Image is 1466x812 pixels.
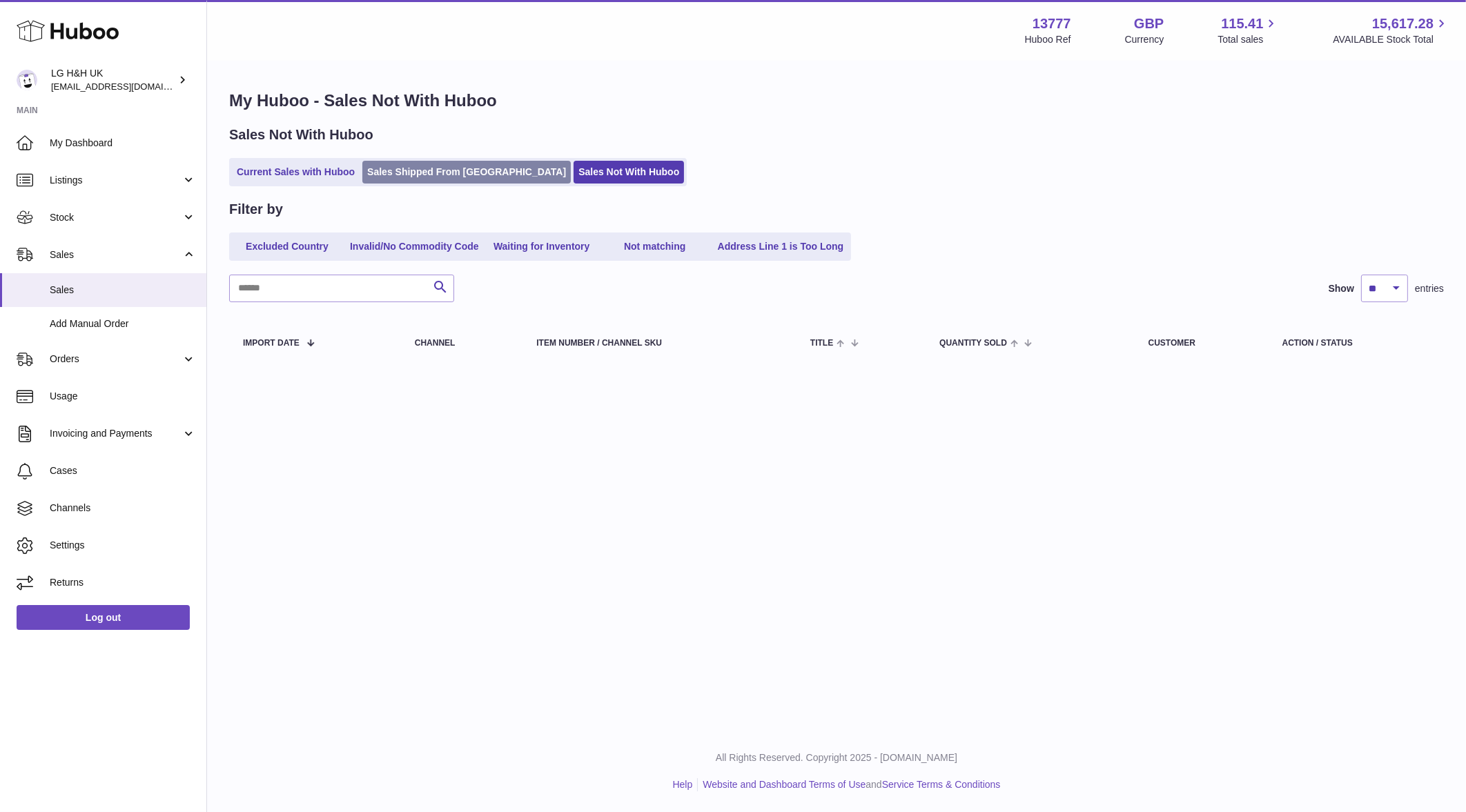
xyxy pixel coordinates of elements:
span: My Dashboard [50,137,196,150]
h2: Sales Not With Huboo [229,126,373,144]
label: Show [1329,282,1354,295]
span: Title [810,339,833,348]
a: Log out [17,605,190,630]
div: Action / Status [1282,339,1430,348]
a: 15,617.28 AVAILABLE Stock Total [1333,14,1449,46]
div: Item Number / Channel SKU [536,339,783,348]
a: Website and Dashboard Terms of Use [703,779,866,790]
span: 15,617.28 [1372,14,1434,33]
a: Current Sales with Huboo [232,161,360,184]
a: Waiting for Inventory [487,235,597,258]
span: Channels [50,502,196,515]
h2: Filter by [229,200,283,219]
a: 115.41 Total sales [1218,14,1279,46]
span: Returns [50,576,196,589]
span: Stock [50,211,182,224]
span: Settings [50,539,196,552]
span: 115.41 [1221,14,1263,33]
span: Add Manual Order [50,317,196,330]
img: veechen@lghnh.co.uk [17,70,37,90]
a: Address Line 1 is Too Long [713,235,849,258]
a: Sales Not With Huboo [574,161,684,184]
div: Customer [1149,339,1255,348]
span: Invoicing and Payments [50,427,182,440]
h1: My Huboo - Sales Not With Huboo [229,90,1444,112]
li: and [698,778,1000,791]
span: [EMAIL_ADDRESS][DOMAIN_NAME] [51,81,203,92]
a: Service Terms & Conditions [882,779,1001,790]
span: Listings [50,174,182,187]
div: Currency [1125,33,1164,46]
span: entries [1415,282,1444,295]
span: Cases [50,464,196,477]
span: Usage [50,390,196,403]
a: Excluded Country [232,235,342,258]
a: Help [673,779,693,790]
strong: GBP [1134,14,1164,33]
div: Huboo Ref [1025,33,1071,46]
a: Invalid/No Commodity Code [345,235,484,258]
span: Import date [243,339,300,348]
span: Orders [50,353,182,366]
a: Sales Shipped From [GEOGRAPHIC_DATA] [362,161,571,184]
span: Sales [50,284,196,297]
p: All Rights Reserved. Copyright 2025 - [DOMAIN_NAME] [218,751,1455,764]
strong: 13777 [1033,14,1071,33]
span: AVAILABLE Stock Total [1333,33,1449,46]
span: Sales [50,248,182,261]
div: LG H&H UK [51,67,175,93]
a: Not matching [600,235,710,258]
span: Quantity Sold [939,339,1007,348]
div: Channel [415,339,509,348]
span: Total sales [1218,33,1279,46]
